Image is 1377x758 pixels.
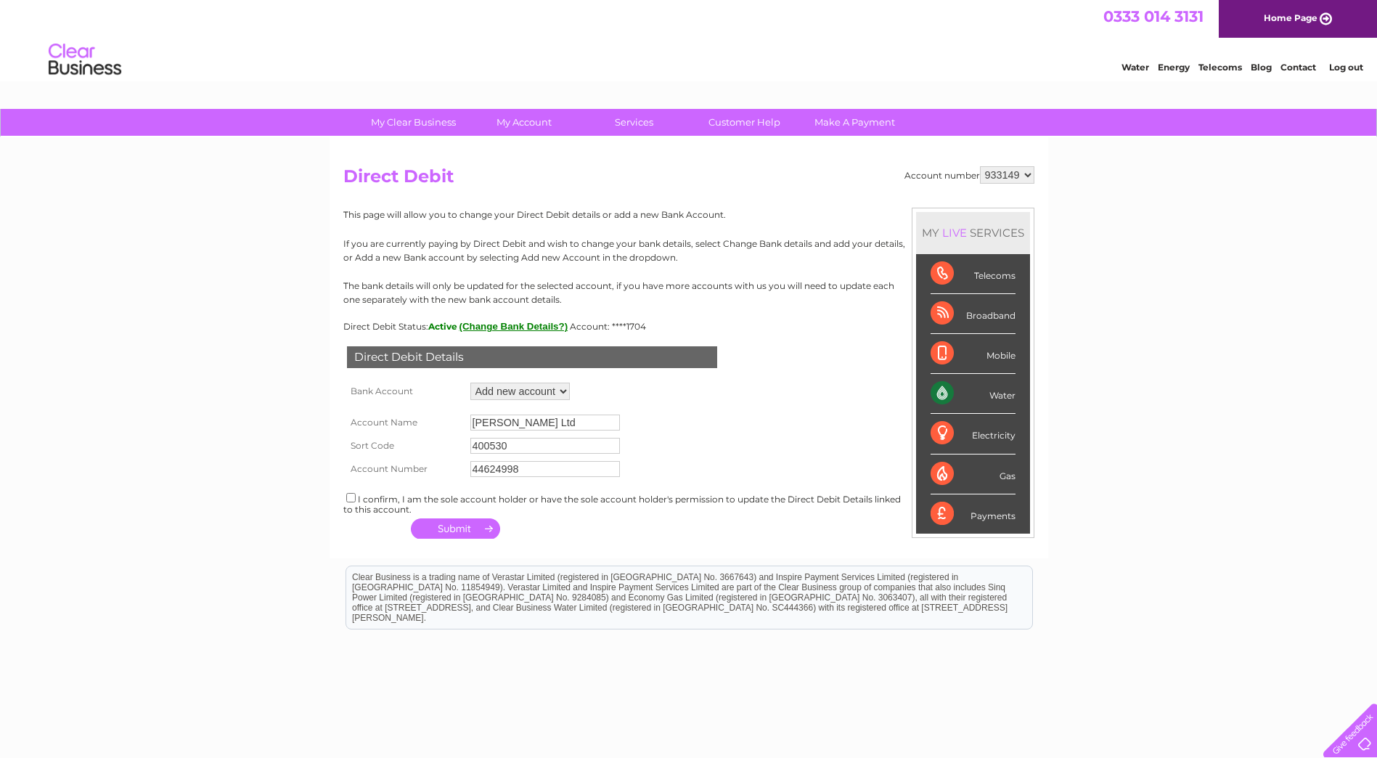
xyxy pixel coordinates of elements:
[931,294,1016,334] div: Broadband
[1198,62,1242,73] a: Telecoms
[931,414,1016,454] div: Electricity
[1103,7,1204,25] a: 0333 014 3131
[343,379,467,404] th: Bank Account
[931,374,1016,414] div: Water
[428,321,457,332] span: Active
[931,254,1016,294] div: Telecoms
[1280,62,1316,73] a: Contact
[1121,62,1149,73] a: Water
[343,491,1034,515] div: I confirm, I am the sole account holder or have the sole account holder's permission to update th...
[343,321,1034,332] div: Direct Debit Status:
[931,455,1016,494] div: Gas
[48,38,122,82] img: logo.png
[931,494,1016,534] div: Payments
[1251,62,1272,73] a: Blog
[343,208,1034,221] p: This page will allow you to change your Direct Debit details or add a new Bank Account.
[343,457,467,481] th: Account Number
[1329,62,1363,73] a: Log out
[343,237,1034,264] p: If you are currently paying by Direct Debit and wish to change your bank details, select Change B...
[346,8,1032,70] div: Clear Business is a trading name of Verastar Limited (registered in [GEOGRAPHIC_DATA] No. 3667643...
[343,411,467,434] th: Account Name
[343,166,1034,194] h2: Direct Debit
[347,346,717,368] div: Direct Debit Details
[354,109,473,136] a: My Clear Business
[459,321,568,332] button: (Change Bank Details?)
[916,212,1030,253] div: MY SERVICES
[1158,62,1190,73] a: Energy
[685,109,804,136] a: Customer Help
[343,279,1034,306] p: The bank details will only be updated for the selected account, if you have more accounts with us...
[464,109,584,136] a: My Account
[939,226,970,240] div: LIVE
[904,166,1034,184] div: Account number
[931,334,1016,374] div: Mobile
[574,109,694,136] a: Services
[343,434,467,457] th: Sort Code
[795,109,915,136] a: Make A Payment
